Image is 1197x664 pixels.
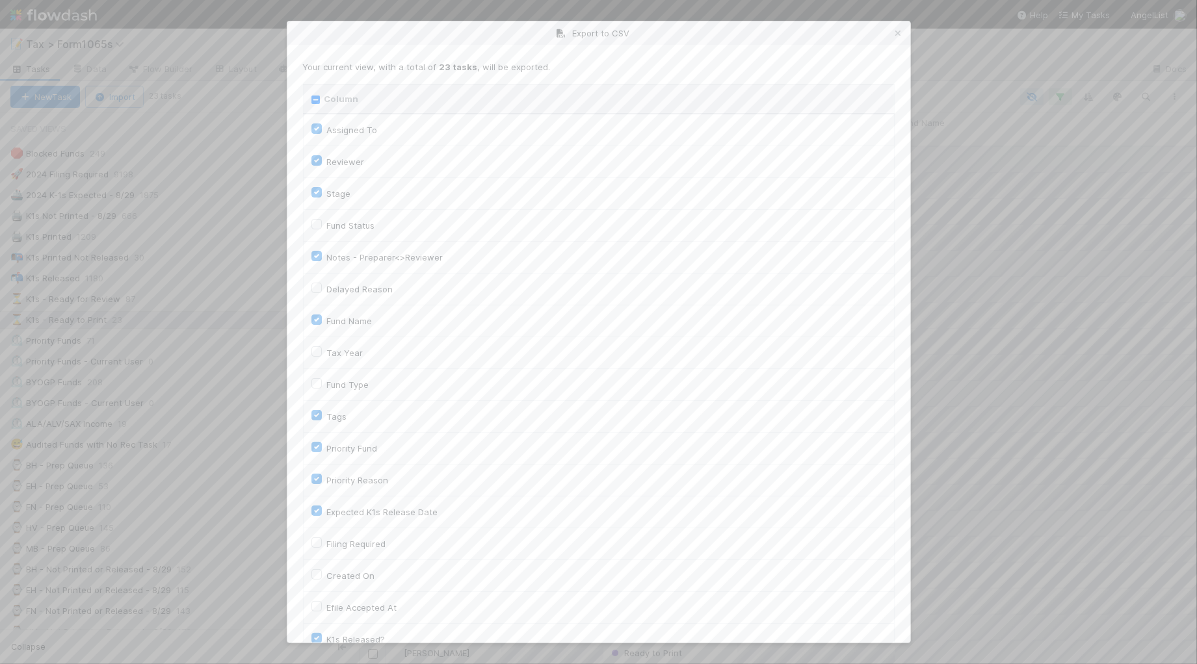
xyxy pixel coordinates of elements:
[327,154,365,170] label: Reviewer
[287,21,910,45] div: Export to CSV
[327,536,386,552] label: Filing Required
[303,60,895,73] p: Your current view, with a total of , will be exported.
[327,345,363,361] label: Tax Year
[327,186,351,201] label: Stage
[327,600,397,615] label: Efile Accepted At
[327,472,389,488] label: Priority Reason
[327,504,438,520] label: Expected K1s Release Date
[327,632,386,647] label: K1s Released?
[327,441,378,456] label: Priority Fund
[327,568,375,583] label: Created On
[327,122,378,138] label: Assigned To
[324,92,359,105] label: Column
[327,409,347,424] label: Tags
[327,281,393,297] label: Delayed Reason
[327,218,375,233] label: Fund Status
[327,377,369,392] label: Fund Type
[440,62,478,72] strong: 23 tasks
[327,313,373,329] label: Fund Name
[327,249,443,265] label: Notes - Preparer<>Reviewer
